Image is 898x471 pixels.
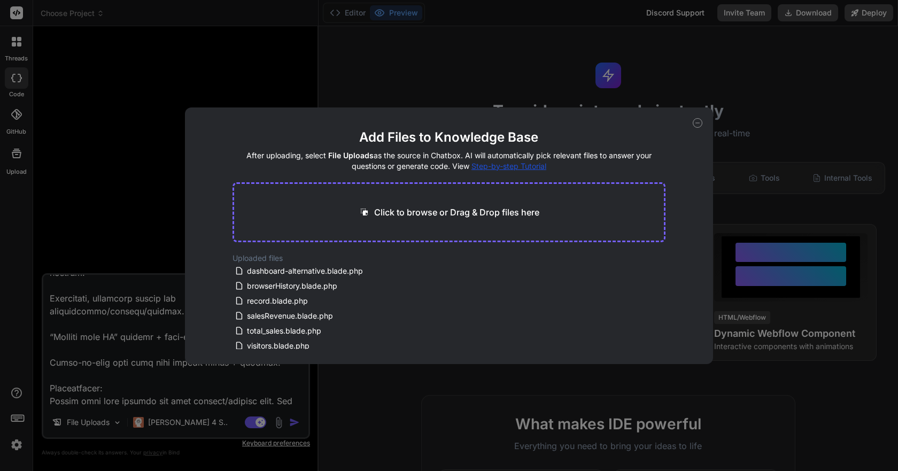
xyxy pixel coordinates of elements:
h4: After uploading, select as the source in Chatbox. AI will automatically pick relevant files to an... [233,150,666,172]
h2: Uploaded files [233,253,666,264]
h2: Add Files to Knowledge Base [233,129,666,146]
span: File Uploads [328,151,374,160]
span: dashboard-alternative.blade.php [246,265,364,277]
span: total_sales.blade.php [246,325,322,337]
span: record.blade.php [246,295,309,307]
span: visitors.blade.php [246,339,311,352]
span: browserHistory.blade.php [246,280,338,292]
span: salesRevenue.blade.php [246,310,334,322]
span: Step-by-step Tutorial [471,161,546,171]
p: Click to browse or Drag & Drop files here [374,206,539,219]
